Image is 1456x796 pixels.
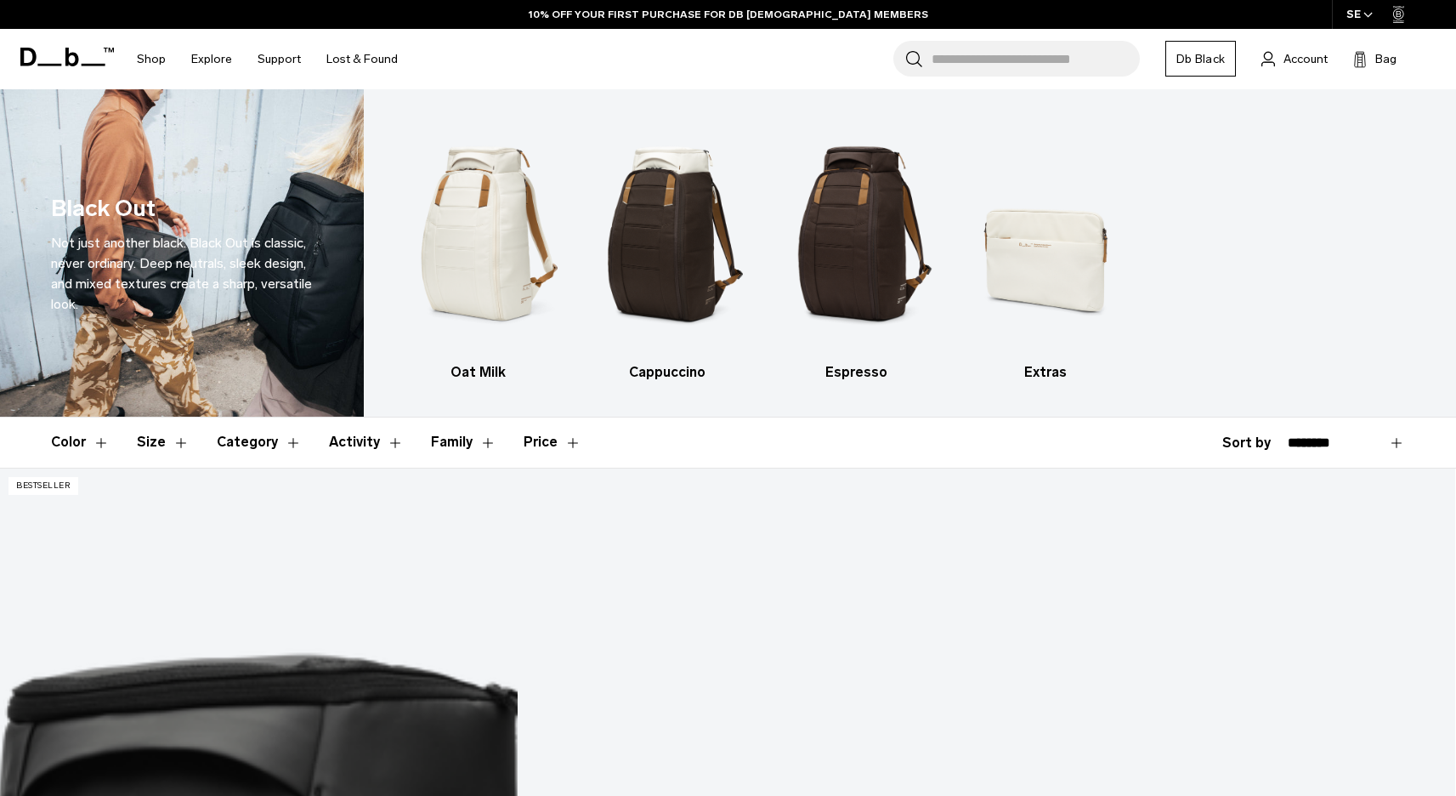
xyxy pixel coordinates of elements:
[587,362,747,383] h3: Cappuccino
[51,418,110,467] button: Toggle Filter
[524,418,581,467] button: Toggle Price
[217,418,302,467] button: Toggle Filter
[776,115,936,383] li: 3 / 4
[8,477,78,495] p: Bestseller
[51,233,313,315] p: Not just another black. Black Out is classic, never ordinary. Deep neutrals, sleek design, and mi...
[587,115,747,354] img: Db
[529,7,928,22] a: 10% OFF YOUR FIRST PURCHASE FOR DB [DEMOGRAPHIC_DATA] MEMBERS
[966,115,1125,383] li: 4 / 4
[398,362,558,383] h3: Oat Milk
[587,115,747,383] a: Db Cappuccino
[1353,48,1397,69] button: Bag
[1283,50,1328,68] span: Account
[398,115,558,383] li: 1 / 4
[137,29,166,89] a: Shop
[776,362,936,383] h3: Espresso
[1165,41,1236,77] a: Db Black
[776,115,936,383] a: Db Espresso
[258,29,301,89] a: Support
[776,115,936,354] img: Db
[398,115,558,383] a: Db Oat Milk
[966,115,1125,354] img: Db
[398,115,558,354] img: Db
[431,418,496,467] button: Toggle Filter
[191,29,232,89] a: Explore
[966,115,1125,383] a: Db Extras
[326,29,398,89] a: Lost & Found
[587,115,747,383] li: 2 / 4
[329,418,404,467] button: Toggle Filter
[51,191,156,226] h1: Black Out
[1375,50,1397,68] span: Bag
[966,362,1125,383] h3: Extras
[1261,48,1328,69] a: Account
[137,418,190,467] button: Toggle Filter
[124,29,411,89] nav: Main Navigation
